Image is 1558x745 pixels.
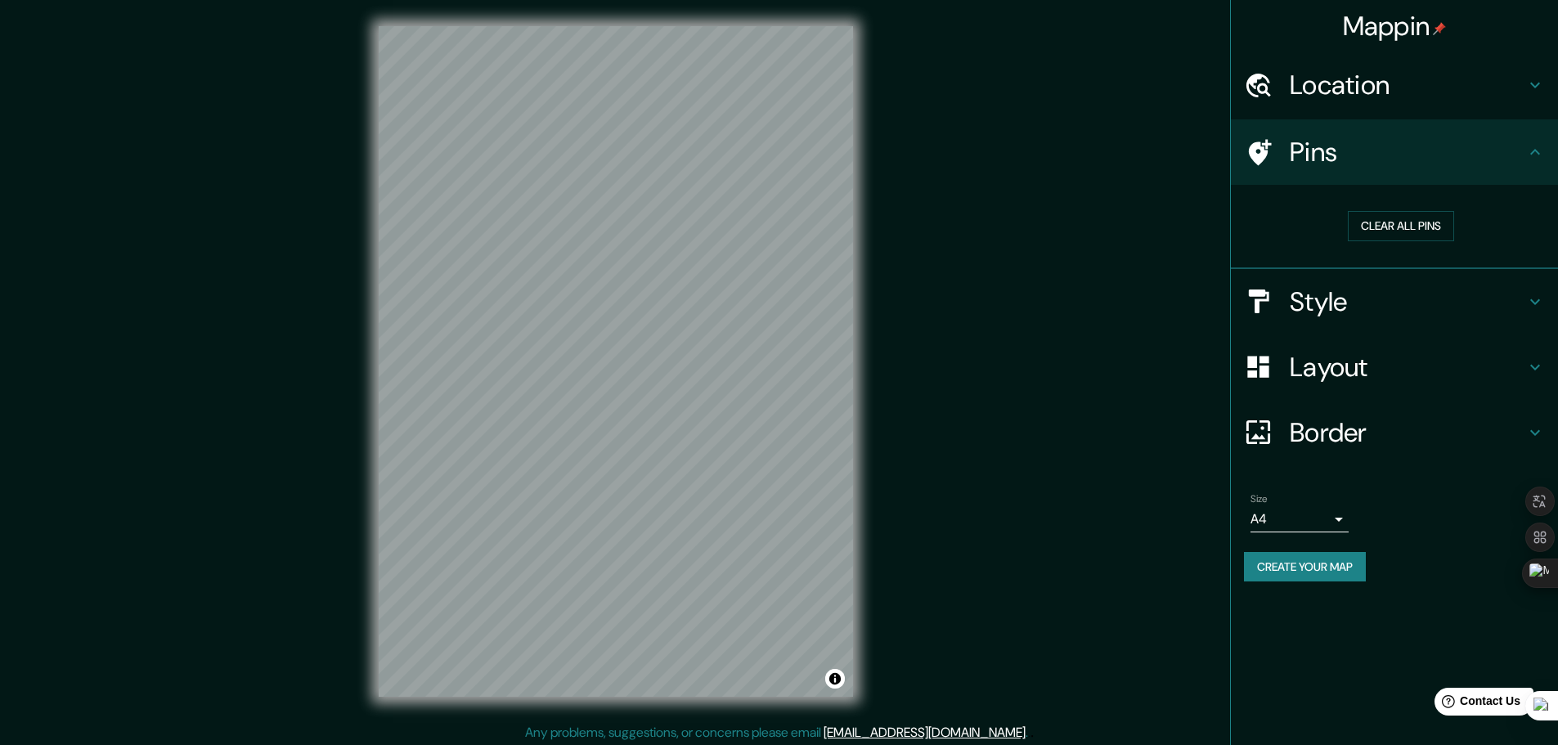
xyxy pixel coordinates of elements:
button: Create your map [1244,552,1366,582]
h4: Pins [1290,136,1525,168]
div: . [1028,723,1030,743]
div: . [1030,723,1034,743]
h4: Layout [1290,351,1525,384]
canvas: Map [379,26,853,697]
div: Layout [1231,334,1558,400]
iframe: Help widget launcher [1412,681,1540,727]
p: Any problems, suggestions, or concerns please email . [525,723,1028,743]
h4: Border [1290,416,1525,449]
img: pin-icon.png [1433,22,1446,35]
h4: Style [1290,285,1525,318]
label: Size [1250,491,1268,505]
h4: Location [1290,69,1525,101]
div: Pins [1231,119,1558,185]
button: Clear all pins [1348,211,1454,241]
button: Toggle attribution [825,669,845,689]
h4: Mappin [1343,10,1447,43]
div: Location [1231,52,1558,118]
div: A4 [1250,506,1349,532]
div: Style [1231,269,1558,334]
a: [EMAIL_ADDRESS][DOMAIN_NAME] [824,724,1026,741]
div: Border [1231,400,1558,465]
